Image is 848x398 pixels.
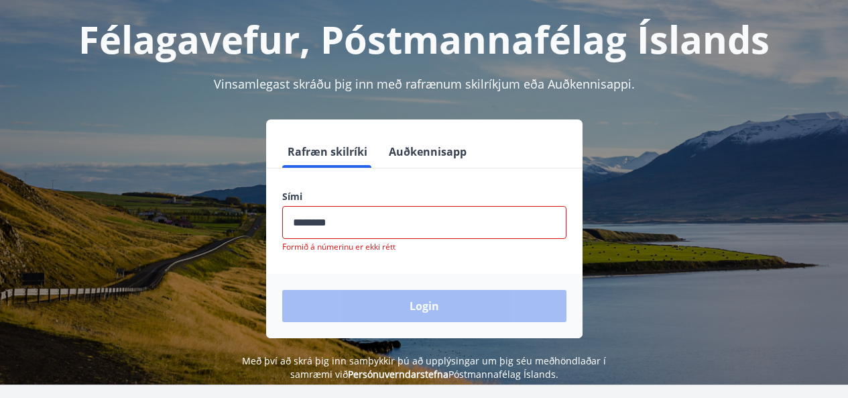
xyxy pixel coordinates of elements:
label: Sími [282,190,566,203]
h1: Félagavefur, Póstmannafélag Íslands [16,13,832,64]
span: Með því að skrá þig inn samþykkir þú að upplýsingar um þig séu meðhöndlaðar í samræmi við Póstman... [242,354,606,381]
span: Vinsamlegast skráðu þig inn með rafrænum skilríkjum eða Auðkennisappi. [214,76,635,92]
button: Rafræn skilríki [282,136,373,168]
p: Formið á númerinu er ekki rétt [282,242,566,252]
button: Auðkennisapp [383,136,472,168]
a: Persónuverndarstefna [348,368,448,381]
